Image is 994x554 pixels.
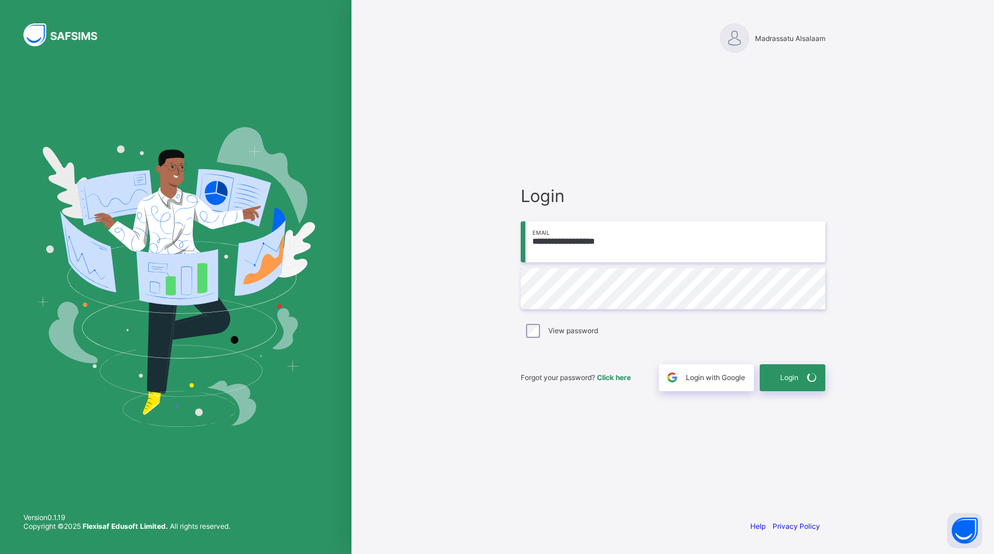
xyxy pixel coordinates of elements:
[23,522,230,531] span: Copyright © 2025 All rights reserved.
[773,522,820,531] a: Privacy Policy
[548,326,598,335] label: View password
[597,373,631,382] a: Click here
[947,513,982,548] button: Open asap
[521,373,631,382] span: Forgot your password?
[780,373,798,382] span: Login
[23,23,111,46] img: SAFSIMS Logo
[755,34,825,43] span: Madrassatu Alsalaam
[665,371,679,384] img: google.396cfc9801f0270233282035f929180a.svg
[83,522,168,531] strong: Flexisaf Edusoft Limited.
[521,186,825,206] span: Login
[36,127,315,427] img: Hero Image
[750,522,766,531] a: Help
[686,373,745,382] span: Login with Google
[23,513,230,522] span: Version 0.1.19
